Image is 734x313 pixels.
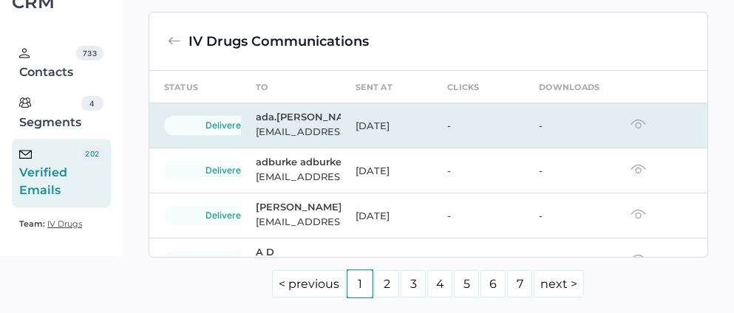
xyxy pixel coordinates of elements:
[256,79,268,95] div: to
[480,270,506,297] a: Page 6
[256,168,339,185] div: [EMAIL_ADDRESS][DOMAIN_NAME]
[164,161,288,180] div: delivered
[631,164,646,174] img: eye-dark-gray.f4908118.svg
[164,206,288,225] div: delivered
[374,270,399,297] a: Page 2
[524,103,616,148] td: -
[164,116,288,135] div: delivered
[47,219,82,229] span: IV Drugs
[19,46,76,81] div: Contacts
[164,251,288,270] div: delivered
[19,97,31,109] img: segments.b9481e3d.svg
[256,246,339,258] div: A D
[19,48,30,58] img: person.20a629c4.svg
[631,119,646,129] img: eye-dark-gray.f4908118.svg
[256,111,339,123] div: ada.[PERSON_NAME].[PERSON_NAME]
[341,193,432,238] td: [DATE]
[341,148,432,193] td: [DATE]
[432,193,524,238] td: -
[401,270,426,297] a: Page 3
[81,96,103,111] div: 4
[256,213,339,230] div: [EMAIL_ADDRESS][DOMAIN_NAME]
[356,79,393,95] div: sent at
[432,148,524,193] td: -
[256,123,339,140] div: [EMAIL_ADDRESS][PERSON_NAME][DOMAIN_NAME]
[631,254,646,264] img: eye-dark-gray.f4908118.svg
[524,148,616,193] td: -
[432,103,524,148] td: -
[81,146,103,161] div: 202
[164,79,199,95] div: status
[341,238,432,283] td: [DATE]
[256,201,339,213] div: [PERSON_NAME]
[534,270,584,297] a: Next page
[524,193,616,238] td: -
[539,79,600,95] div: downloads
[168,35,181,48] img: back-arrow-grey.72011ae3.svg
[341,103,432,148] td: [DATE]
[631,209,646,219] img: eye-dark-gray.f4908118.svg
[19,146,81,199] div: Verified Emails
[188,31,369,52] div: IV Drugs Communications
[19,215,82,233] a: Team: IV Drugs
[447,79,480,95] div: clicks
[76,46,103,61] div: 733
[427,270,452,297] a: Page 4
[454,270,479,297] a: Page 5
[256,156,339,168] div: adburke adburke
[347,270,373,297] a: Page 1 is your current page
[19,150,32,159] img: email-icon-black.c777dcea.svg
[524,238,616,283] td: -
[272,270,346,297] a: Previous page
[507,270,532,297] a: Page 7
[149,269,709,298] ul: Pagination
[432,238,524,283] td: -
[19,96,81,131] div: Segments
